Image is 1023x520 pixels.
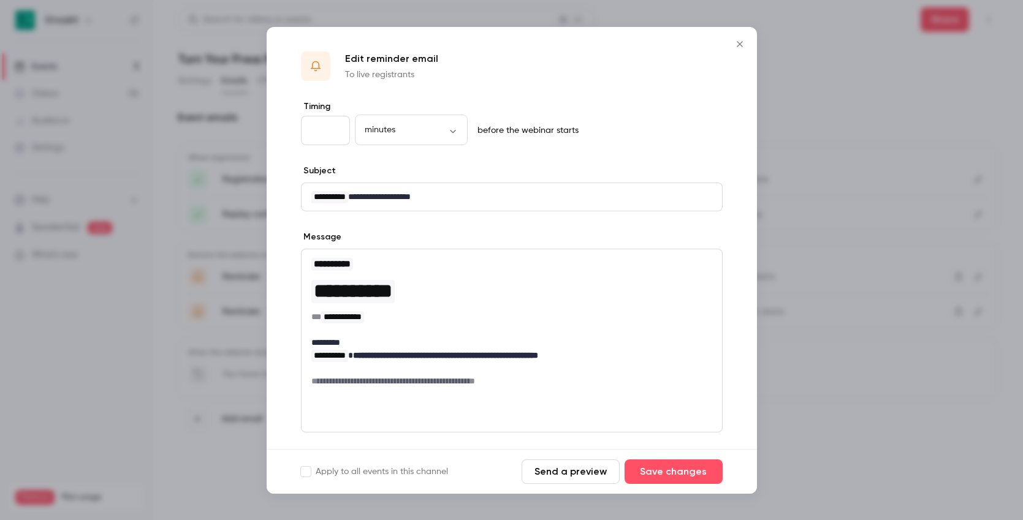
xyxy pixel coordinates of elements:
[355,124,468,136] div: minutes
[301,231,341,243] label: Message
[302,249,722,394] div: editor
[522,459,620,484] button: Send a preview
[301,100,723,113] label: Timing
[301,465,448,478] label: Apply to all events in this channel
[302,183,722,211] div: editor
[345,69,438,81] p: To live registrants
[728,32,752,56] button: Close
[301,165,336,177] label: Subject
[625,459,723,484] button: Save changes
[345,51,438,66] p: Edit reminder email
[473,124,579,137] p: before the webinar starts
